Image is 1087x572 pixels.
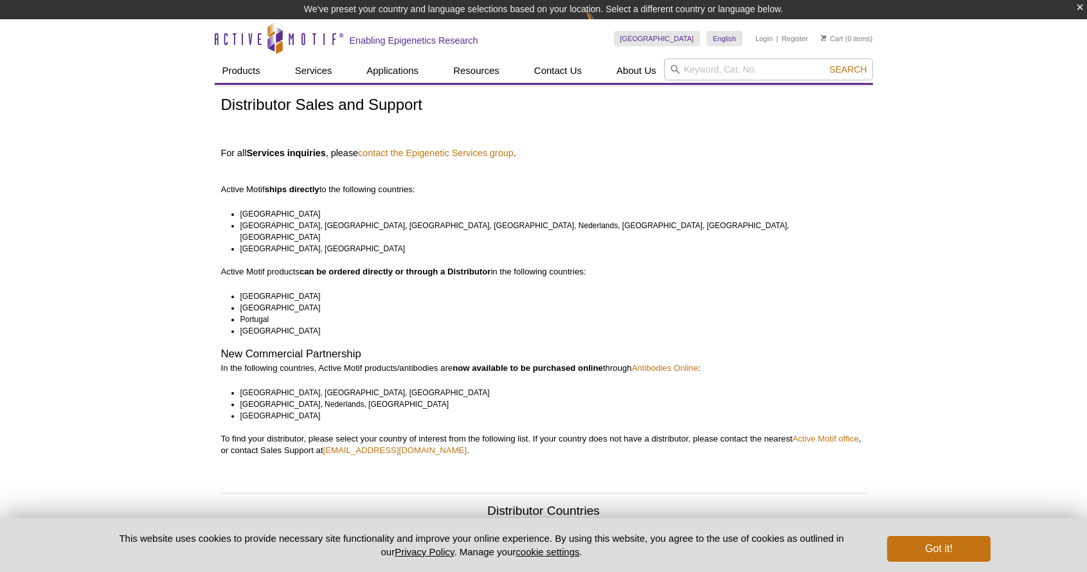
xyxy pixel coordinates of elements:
li: [GEOGRAPHIC_DATA] [240,208,855,220]
a: contact the Epigenetic Services group [358,147,514,159]
a: Resources [445,58,507,83]
a: About Us [609,58,664,83]
strong: can be ordered directly or through a Distributor [300,267,491,276]
img: Change Here [586,10,620,40]
a: Privacy Policy [395,546,454,557]
a: Register [782,34,808,43]
button: Got it! [887,536,990,562]
a: English [706,31,742,46]
input: Keyword, Cat. No. [664,58,873,80]
button: cookie settings [516,546,579,557]
img: Your Cart [821,35,827,41]
a: Products [215,58,268,83]
h2: New Commercial Partnership [221,348,867,360]
li: Portugal [240,314,855,325]
p: Active Motif to the following countries: [221,161,867,195]
h1: Distributor Sales and Support [221,96,867,115]
a: Active Motif office [793,434,859,443]
a: Login [755,34,773,43]
a: Applications [359,58,426,83]
li: [GEOGRAPHIC_DATA] [240,290,855,302]
strong: now available to be purchased online [453,363,603,373]
a: [EMAIL_ADDRESS][DOMAIN_NAME] [323,445,467,455]
a: Antibodies Online [632,363,698,373]
p: To find your distributor, please select your country of interest from the following list. If your... [221,433,867,456]
li: [GEOGRAPHIC_DATA], [GEOGRAPHIC_DATA], [GEOGRAPHIC_DATA], [GEOGRAPHIC_DATA], Nederlands, [GEOGRAPH... [240,220,855,243]
strong: ships directly [265,184,319,194]
li: | [777,31,778,46]
a: Contact Us [526,58,589,83]
li: [GEOGRAPHIC_DATA], [GEOGRAPHIC_DATA], [GEOGRAPHIC_DATA] [240,387,855,398]
h2: Enabling Epigenetics Research [350,35,478,46]
p: This website uses cookies to provide necessary site functionality and improve your online experie... [97,532,867,559]
p: Active Motif products in the following countries: [221,266,867,278]
p: In the following countries, Active Motif products/antibodies are through : [221,362,867,374]
li: [GEOGRAPHIC_DATA] [240,302,855,314]
li: [GEOGRAPHIC_DATA] [240,410,855,422]
li: [GEOGRAPHIC_DATA], [GEOGRAPHIC_DATA] [240,243,855,255]
span: Search [829,64,867,75]
a: Services [287,58,340,83]
a: [GEOGRAPHIC_DATA] [614,31,701,46]
li: [GEOGRAPHIC_DATA] [240,325,855,337]
button: Search [825,64,870,75]
li: (0 items) [821,31,873,46]
h4: For all , please . [221,147,867,159]
h2: Distributor Countries [221,505,867,521]
a: Cart [821,34,843,43]
strong: Services inquiries [246,148,325,158]
li: [GEOGRAPHIC_DATA], Nederlands, [GEOGRAPHIC_DATA] [240,398,855,410]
